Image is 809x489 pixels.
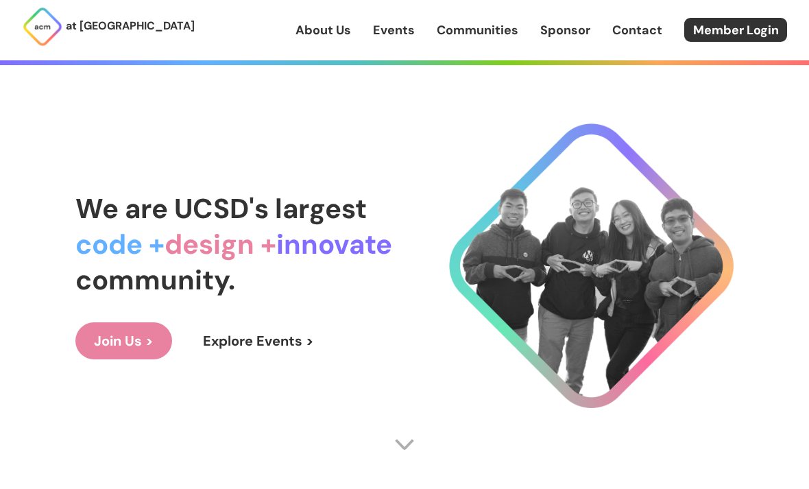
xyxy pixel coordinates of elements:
[66,17,195,35] p: at [GEOGRAPHIC_DATA]
[75,191,367,226] span: We are UCSD's largest
[184,322,333,359] a: Explore Events >
[684,18,787,42] a: Member Login
[540,21,590,39] a: Sponsor
[75,262,235,298] span: community.
[22,6,195,47] a: at [GEOGRAPHIC_DATA]
[394,434,415,455] img: Scroll Arrow
[612,21,662,39] a: Contact
[449,123,734,408] img: Cool Logo
[165,226,276,262] span: design +
[75,322,172,359] a: Join Us >
[295,21,351,39] a: About Us
[75,226,165,262] span: code +
[276,226,392,262] span: innovate
[22,6,63,47] img: ACM Logo
[437,21,518,39] a: Communities
[373,21,415,39] a: Events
